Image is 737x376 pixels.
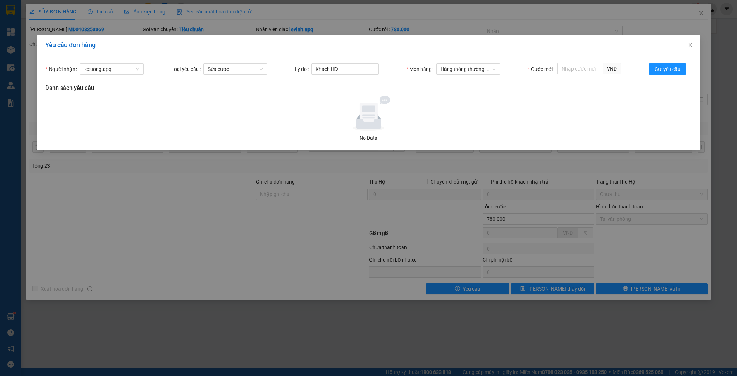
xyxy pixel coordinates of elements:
[649,63,686,75] button: Gửi yêu cầu
[528,63,557,75] label: Cước mới
[441,64,496,74] span: Hàng thông thường
[208,64,263,74] span: Sửa cước
[655,65,680,73] span: Gửi yêu cầu
[171,63,203,75] label: Loại yêu cầu
[557,63,603,74] input: Cước mới
[45,41,692,49] div: Yêu cầu đơn hàng
[680,35,700,55] button: Close
[84,64,139,74] span: lecuong.apq
[687,42,693,48] span: close
[45,84,692,93] h3: Danh sách yêu cầu
[48,134,689,142] div: No Data
[311,63,379,75] input: Lý do
[295,63,311,75] label: Lý do
[45,63,80,75] label: Người nhận
[603,63,621,74] span: VND
[406,63,436,75] label: Món hàng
